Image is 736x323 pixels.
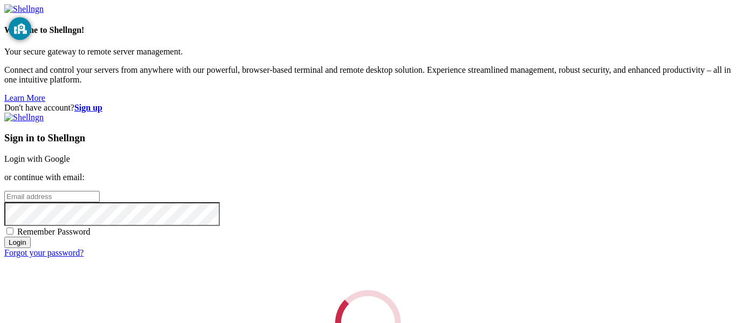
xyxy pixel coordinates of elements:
p: Your secure gateway to remote server management. [4,47,732,57]
p: Connect and control your servers from anywhere with our powerful, browser-based terminal and remo... [4,65,732,85]
input: Remember Password [6,228,13,235]
p: or continue with email: [4,173,732,182]
div: Don't have account? [4,103,732,113]
a: Login with Google [4,154,70,163]
a: Forgot your password? [4,248,84,257]
span: Remember Password [17,227,91,236]
input: Email address [4,191,100,202]
img: Shellngn [4,113,44,122]
h4: Welcome to Shellngn! [4,25,732,35]
a: Sign up [74,103,102,112]
a: Learn More [4,93,45,102]
img: Shellngn [4,4,44,14]
input: Login [4,237,31,248]
h3: Sign in to Shellngn [4,132,732,144]
button: GoGuardian Privacy Information [9,17,31,40]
